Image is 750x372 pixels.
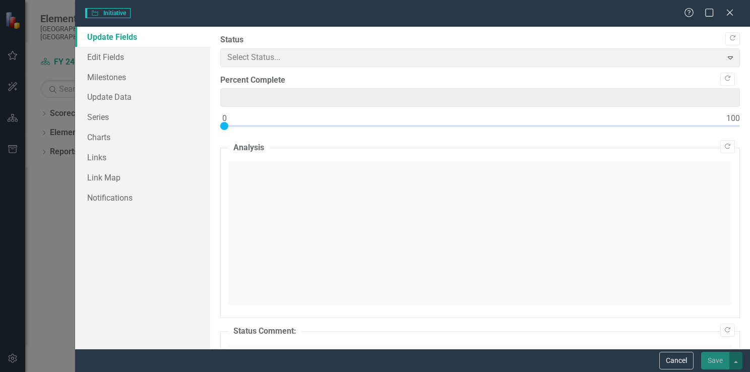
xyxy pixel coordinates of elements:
label: Percent Complete [220,75,740,86]
span: Initiative [85,8,131,18]
a: Notifications [75,188,210,208]
a: Series [75,107,210,127]
legend: Status Comment: [228,326,301,337]
label: Status [220,34,740,46]
button: Save [701,352,729,369]
a: Update Fields [75,27,210,47]
a: Link Map [75,167,210,188]
a: Milestones [75,67,210,87]
a: Links [75,147,210,167]
button: Cancel [659,352,694,369]
legend: Analysis [228,142,269,154]
a: Update Data [75,87,210,107]
a: Charts [75,127,210,147]
a: Edit Fields [75,47,210,67]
